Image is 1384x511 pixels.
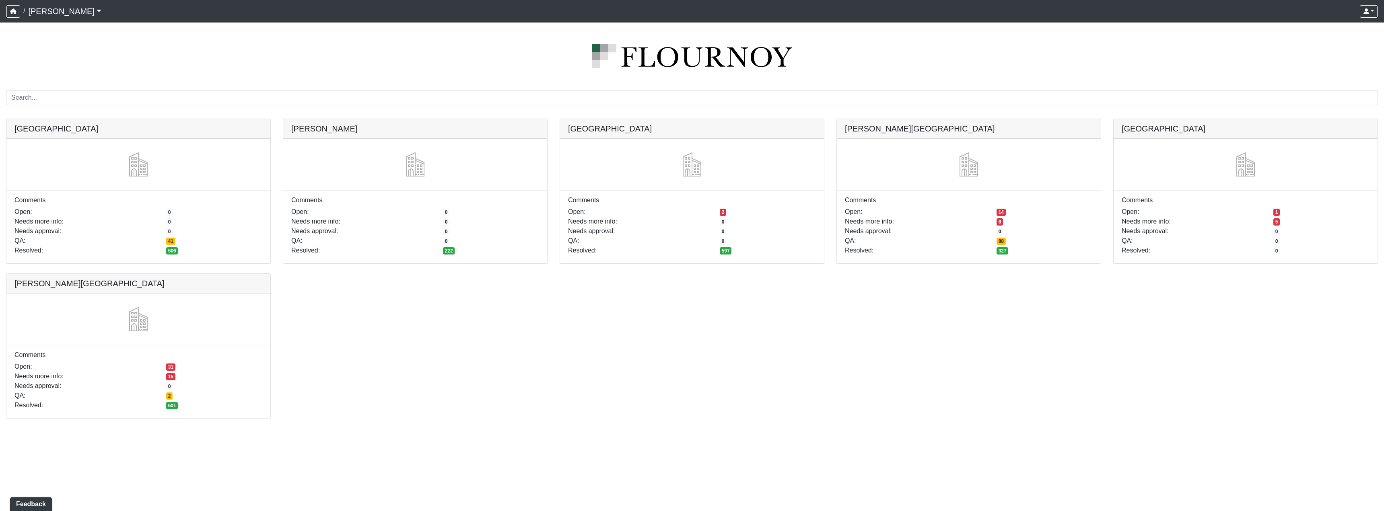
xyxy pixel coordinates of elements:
[28,3,101,19] a: [PERSON_NAME]
[6,90,1378,105] input: Search
[6,495,54,511] iframe: Ybug feedback widget
[6,44,1378,68] img: logo
[20,3,28,19] span: /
